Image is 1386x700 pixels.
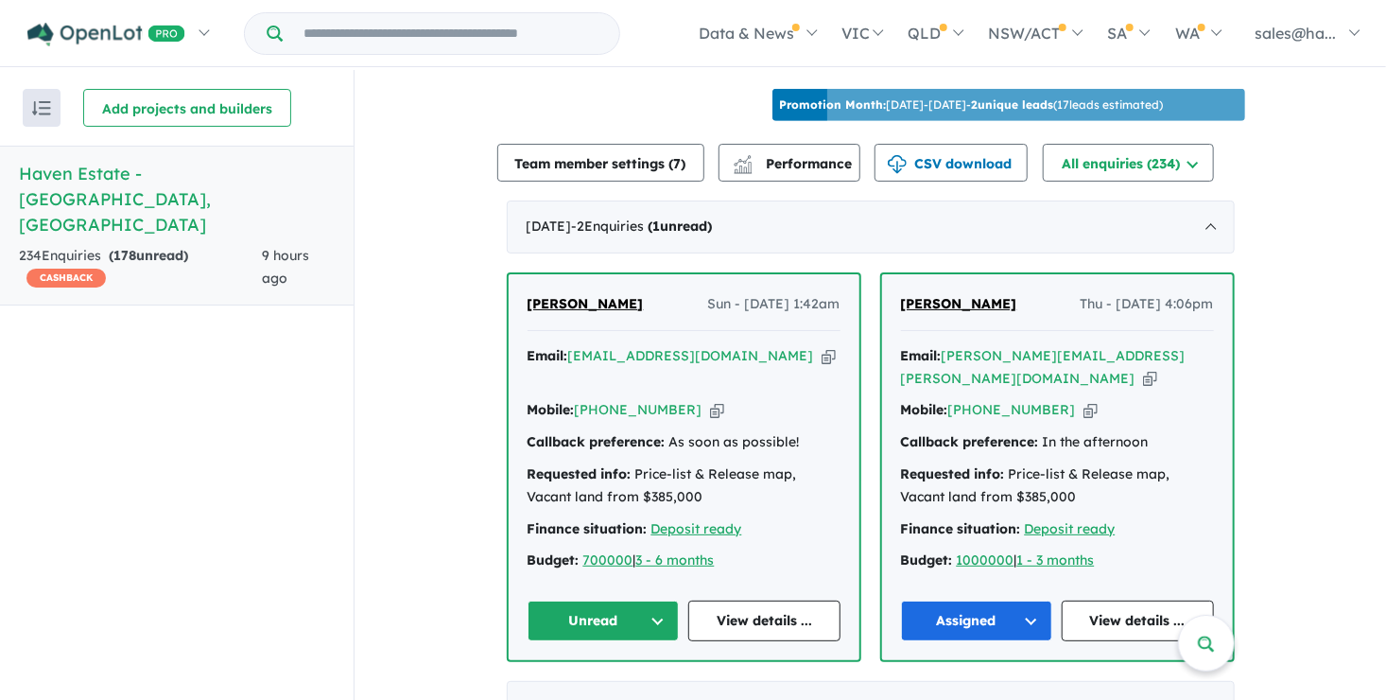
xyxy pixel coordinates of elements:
[688,601,840,641] a: View details ...
[528,431,840,454] div: As soon as possible!
[674,155,682,172] span: 7
[572,218,713,235] span: - 2 Enquir ies
[1017,551,1095,569] a: 1 - 3 months
[1025,520,1116,537] a: Deposit ready
[83,89,291,127] button: Add projects and builders
[1083,400,1098,420] button: Copy
[528,520,648,537] strong: Finance situation:
[734,162,753,174] img: bar-chart.svg
[528,551,580,569] strong: Budget:
[528,295,644,312] span: [PERSON_NAME]
[286,13,615,54] input: Try estate name, suburb, builder or developer
[575,401,702,418] a: [PHONE_NUMBER]
[901,347,942,364] strong: Email:
[528,464,840,509] div: Price-list & Release map, Vacant land from $385,000
[528,433,666,450] strong: Callback preference:
[888,155,907,174] img: download icon
[734,155,751,166] img: line-chart.svg
[1081,293,1214,316] span: Thu - [DATE] 4:06pm
[875,144,1028,182] button: CSV download
[719,144,860,182] button: Performance
[497,144,704,182] button: Team member settings (7)
[901,431,1214,454] div: In the afternoon
[26,269,106,288] span: CASHBACK
[109,247,188,264] strong: ( unread)
[1255,24,1336,43] span: sales@ha...
[901,550,1214,572] div: |
[710,400,724,420] button: Copy
[649,218,713,235] strong: ( unread)
[901,401,948,418] strong: Mobile:
[636,551,715,569] a: 3 - 6 months
[901,293,1017,316] a: [PERSON_NAME]
[736,155,853,172] span: Performance
[780,96,1164,114] p: [DATE] - [DATE] - ( 17 leads estimated)
[583,551,633,569] a: 700000
[780,97,887,112] b: Promotion Month:
[528,550,840,572] div: |
[901,520,1021,537] strong: Finance situation:
[27,23,185,46] img: Openlot PRO Logo White
[32,101,51,115] img: sort.svg
[901,295,1017,312] span: [PERSON_NAME]
[113,247,136,264] span: 178
[528,465,632,482] strong: Requested info:
[901,464,1214,509] div: Price-list & Release map, Vacant land from $385,000
[822,346,836,366] button: Copy
[948,401,1076,418] a: [PHONE_NUMBER]
[708,293,840,316] span: Sun - [DATE] 1:42am
[1043,144,1214,182] button: All enquiries (234)
[901,551,953,569] strong: Budget:
[651,520,742,537] a: Deposit ready
[528,293,644,316] a: [PERSON_NAME]
[19,245,262,290] div: 234 Enquir ies
[901,347,1186,387] a: [PERSON_NAME][EMAIL_ADDRESS][PERSON_NAME][DOMAIN_NAME]
[528,347,568,364] strong: Email:
[262,247,309,287] span: 9 hours ago
[568,347,814,364] a: [EMAIL_ADDRESS][DOMAIN_NAME]
[528,401,575,418] strong: Mobile:
[957,551,1014,569] a: 1000000
[901,601,1053,641] button: Assigned
[1143,369,1157,389] button: Copy
[901,433,1039,450] strong: Callback preference:
[972,97,1054,112] b: 2 unique leads
[528,601,680,641] button: Unread
[653,218,661,235] span: 1
[1062,601,1214,641] a: View details ...
[901,465,1005,482] strong: Requested info:
[507,201,1235,254] div: [DATE]
[19,161,335,237] h5: Haven Estate - [GEOGRAPHIC_DATA] , [GEOGRAPHIC_DATA]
